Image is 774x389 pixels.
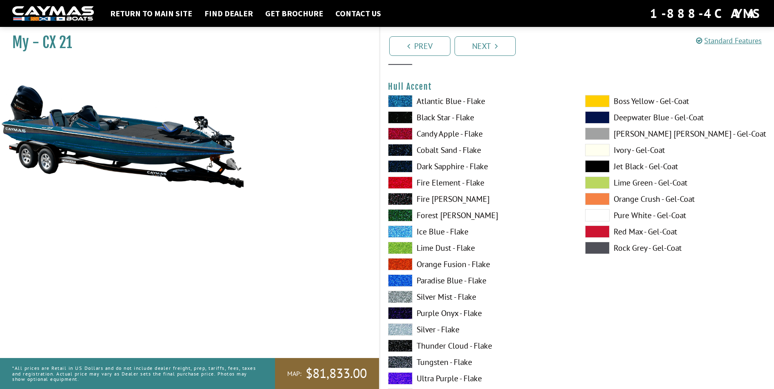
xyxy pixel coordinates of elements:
[287,369,302,378] span: MAP:
[306,365,367,382] span: $81,833.00
[388,307,569,319] label: Purple Onyx - Flake
[585,209,766,221] label: Pure White - Gel-Coat
[388,340,569,352] label: Thunder Cloud - Flake
[585,193,766,205] label: Orange Crush - Gel-Coat
[696,36,762,45] a: Standard Features
[388,193,569,205] label: Fire [PERSON_NAME]
[585,160,766,172] label: Jet Black - Gel-Coat
[585,144,766,156] label: Ivory - Gel-Coat
[388,128,569,140] label: Candy Apple - Flake
[388,356,569,368] label: Tungsten - Flake
[388,258,569,270] label: Orange Fusion - Flake
[585,242,766,254] label: Rock Grey - Gel-Coat
[455,36,516,56] a: Next
[585,111,766,124] label: Deepwater Blue - Gel-Coat
[275,358,379,389] a: MAP:$81,833.00
[389,36,450,56] a: Prev
[585,177,766,189] label: Lime Green - Gel-Coat
[12,361,257,386] p: *All prices are Retail in US Dollars and do not include dealer freight, prep, tariffs, fees, taxe...
[106,8,196,19] a: Return to main site
[388,323,569,336] label: Silver - Flake
[388,144,569,156] label: Cobalt Sand - Flake
[261,8,327,19] a: Get Brochure
[12,33,359,52] h1: My - CX 21
[388,225,569,238] label: Ice Blue - Flake
[585,128,766,140] label: [PERSON_NAME] [PERSON_NAME] - Gel-Coat
[388,95,569,107] label: Atlantic Blue - Flake
[650,4,762,22] div: 1-888-4CAYMAS
[388,372,569,385] label: Ultra Purple - Flake
[388,177,569,189] label: Fire Element - Flake
[388,82,766,92] h4: Hull Accent
[585,225,766,238] label: Red Max - Gel-Coat
[388,209,569,221] label: Forest [PERSON_NAME]
[388,291,569,303] label: Silver Mist - Flake
[331,8,385,19] a: Contact Us
[388,242,569,254] label: Lime Dust - Flake
[388,111,569,124] label: Black Star - Flake
[388,160,569,172] label: Dark Sapphire - Flake
[12,6,94,21] img: white-logo-c9c8dbefe5ff5ceceb0f0178aa75bf4bb51f6bca0971e226c86eb53dfe498488.png
[200,8,257,19] a: Find Dealer
[388,274,569,287] label: Paradise Blue - Flake
[585,95,766,107] label: Boss Yellow - Gel-Coat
